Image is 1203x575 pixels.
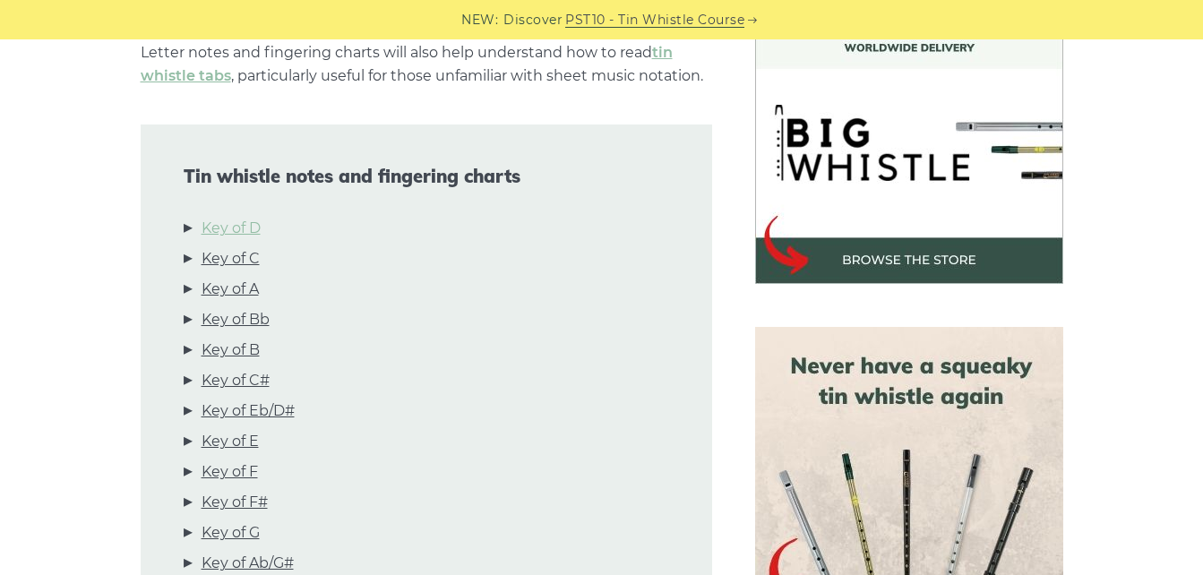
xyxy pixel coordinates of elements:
[202,491,268,514] a: Key of F#
[202,278,259,301] a: Key of A
[202,460,258,484] a: Key of F
[202,308,270,331] a: Key of Bb
[461,10,498,30] span: NEW:
[503,10,563,30] span: Discover
[565,10,744,30] a: PST10 - Tin Whistle Course
[202,521,260,545] a: Key of G
[202,247,260,270] a: Key of C
[202,369,270,392] a: Key of C#
[202,552,294,575] a: Key of Ab/G#
[202,217,261,240] a: Key of D
[202,339,260,362] a: Key of B
[184,166,669,187] span: Tin whistle notes and fingering charts
[202,430,259,453] a: Key of E
[202,399,295,423] a: Key of Eb/D#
